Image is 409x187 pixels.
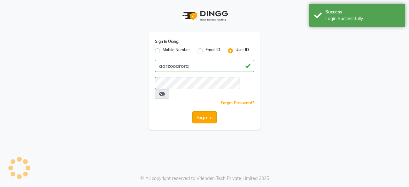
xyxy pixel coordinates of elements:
input: Username [155,60,254,72]
label: User ID [235,47,249,55]
label: Email ID [205,47,220,55]
div: Success [325,9,400,15]
label: Mobile Number [163,47,190,55]
button: Sign In [192,111,217,123]
a: Forgot Password? [221,100,254,105]
label: Sign In Using: [155,39,179,44]
img: logo1.svg [179,6,230,25]
input: Username [155,77,240,89]
div: Login Successfully. [325,15,400,22]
